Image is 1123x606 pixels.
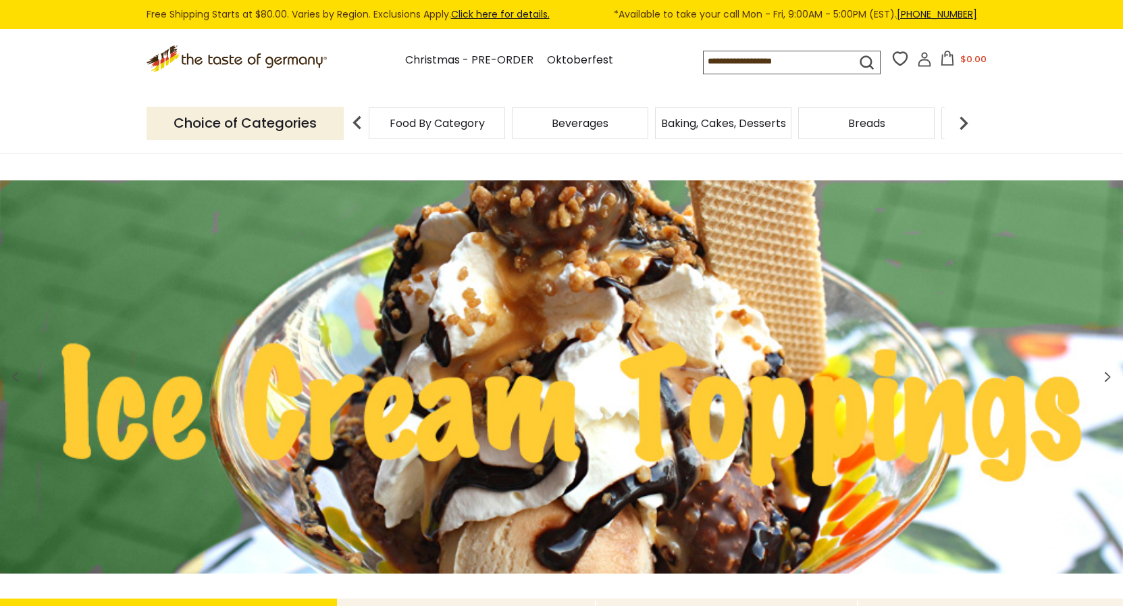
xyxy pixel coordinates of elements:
[344,109,371,136] img: previous arrow
[405,51,533,70] a: Christmas - PRE-ORDER
[935,51,992,71] button: $0.00
[147,7,977,22] div: Free Shipping Starts at $80.00. Varies by Region. Exclusions Apply.
[661,118,786,128] a: Baking, Cakes, Desserts
[960,53,987,66] span: $0.00
[547,51,613,70] a: Oktoberfest
[950,109,977,136] img: next arrow
[614,7,977,22] span: *Available to take your call Mon - Fri, 9:00AM - 5:00PM (EST).
[897,7,977,21] a: [PHONE_NUMBER]
[390,118,485,128] a: Food By Category
[848,118,885,128] a: Breads
[147,107,344,140] p: Choice of Categories
[451,7,550,21] a: Click here for details.
[552,118,608,128] a: Beverages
